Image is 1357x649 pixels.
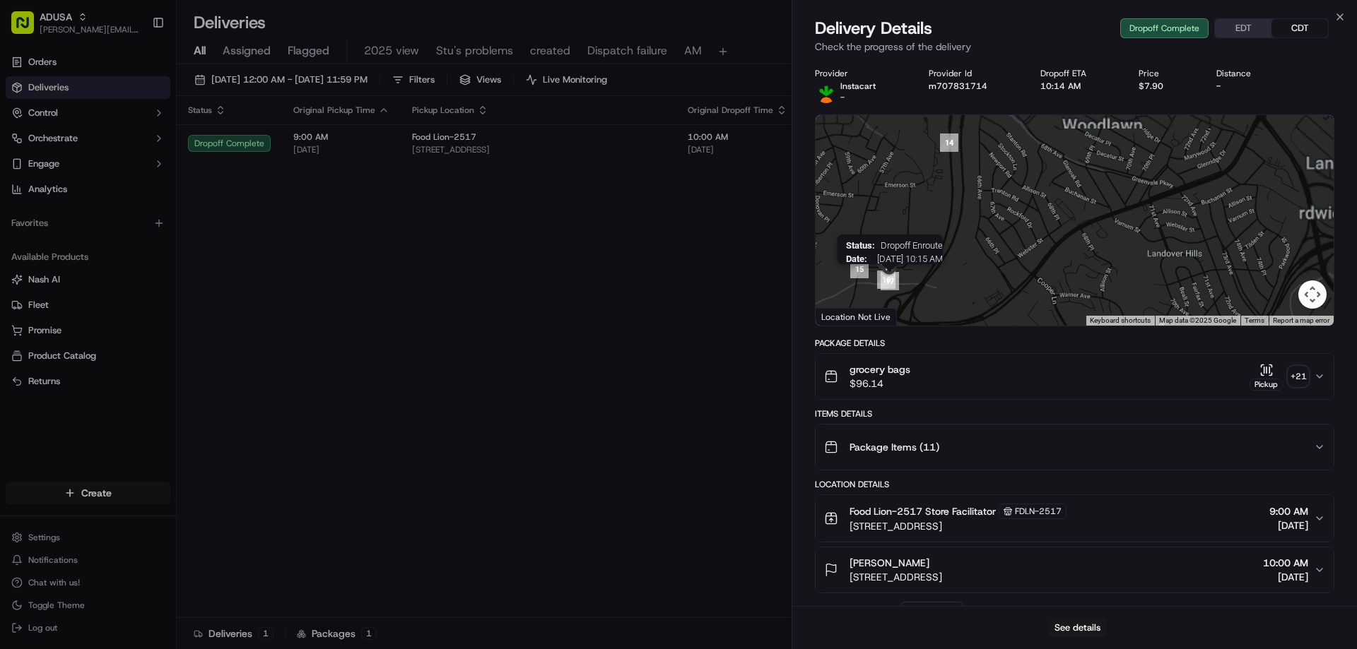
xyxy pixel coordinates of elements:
span: Food Lion-2517 Store Facilitator [850,504,996,518]
span: [DATE] [1269,518,1308,532]
div: Provider Id [929,68,1018,79]
span: [DATE] 10:15 AM [872,254,942,264]
div: Location Details [815,479,1334,490]
button: Keyboard shortcuts [1090,316,1151,326]
div: 10:14 AM [1040,81,1117,92]
button: Start new chat [240,139,257,156]
img: Google [819,307,866,326]
span: Package Items ( 11 ) [850,440,939,454]
button: CDT [1271,19,1328,37]
span: grocery bags [850,362,910,376]
span: 10:00 AM [1263,556,1308,570]
a: Terms (opens in new tab) [1245,316,1264,324]
span: Knowledge Base [28,205,108,219]
a: Report a map error [1273,316,1329,324]
span: $96.14 [850,376,910,391]
a: Powered byPylon [100,239,171,250]
span: [DATE] [1263,570,1308,584]
span: [STREET_ADDRESS] [850,570,942,584]
span: Date : [845,254,867,264]
button: Pickup [1250,363,1283,391]
button: Food Lion-2517 Store FacilitatorFDLN-2517[STREET_ADDRESS]9:00 AM[DATE] [816,495,1334,542]
div: Package Details [815,338,1334,349]
span: [PERSON_NAME] [850,556,929,570]
a: Open this area in Google Maps (opens a new window) [819,307,866,326]
span: Map data ©2025 Google [1159,316,1236,324]
span: Delivery Details [815,17,932,40]
button: [PERSON_NAME][STREET_ADDRESS]10:00 AM[DATE] [816,547,1334,593]
input: Got a question? Start typing here... [37,91,254,106]
div: Pickup [1250,379,1283,391]
div: Location Not Live [816,308,897,326]
div: 15 [850,260,869,278]
img: Nash [14,14,42,42]
span: Status : [845,240,874,251]
div: 💻 [119,206,131,218]
span: API Documentation [134,205,227,219]
a: 📗Knowledge Base [8,199,114,225]
span: Dropoff Enroute [880,240,942,251]
div: We're available if you need us! [48,149,179,160]
button: Pickup+21 [1250,363,1308,391]
button: EDT [1215,19,1271,37]
button: Package Items (11) [816,424,1334,470]
div: Dropoff ETA [1040,68,1117,79]
p: Welcome 👋 [14,56,257,79]
a: 💻API Documentation [114,199,233,225]
p: Check the progress of the delivery [815,40,1334,54]
div: Provider [815,68,906,79]
img: profile_instacart_ahold_partner.png [815,81,838,103]
div: Distance [1216,68,1281,79]
div: - [1216,81,1281,92]
button: Map camera controls [1298,280,1327,309]
div: 16 [877,270,895,289]
span: FDLN-2517 [1015,506,1062,517]
div: $7.90 [1139,81,1194,92]
button: See details [1048,618,1107,638]
p: Instacart [840,81,876,92]
img: 1736555255976-a54dd68f-1ca7-489b-9aae-adbdc363a1c4 [14,135,40,160]
span: [STREET_ADDRESS] [850,519,1067,533]
button: m707831714 [929,81,987,92]
button: grocery bags$96.14Pickup+21 [816,354,1334,399]
button: Add Event [900,602,963,619]
div: 14 [940,133,958,152]
div: 📗 [14,206,25,218]
span: Pylon [141,239,171,250]
div: Delivery Activity [815,605,892,616]
div: + 21 [1288,367,1308,386]
span: 9:00 AM [1269,504,1308,518]
div: Start new chat [48,135,232,149]
div: 17 [881,272,899,290]
div: Price [1139,68,1194,79]
span: - [840,92,845,103]
div: Items Details [815,408,1334,419]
